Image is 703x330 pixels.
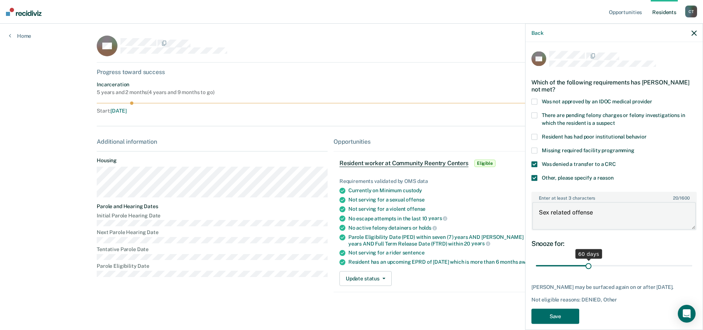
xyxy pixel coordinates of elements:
div: C T [685,6,697,17]
div: Resident has an upcoming EPRD of [DATE] which is more than 6 months [348,259,600,265]
div: Not serving for a violent [348,206,600,212]
dt: Initial Parole Hearing Date [97,213,328,219]
a: Home [9,33,31,39]
div: Currently on Minimum [348,187,600,194]
dt: Next Parole Hearing Date [97,229,328,236]
div: Progress toward success [97,69,606,76]
span: Missing required facility programming [542,147,634,153]
dt: Parole and Hearing Dates [97,203,328,210]
div: Open Intercom Messenger [678,305,696,323]
div: Incarceration [97,81,214,88]
span: There are pending felony charges or felony investigations in which the resident is a suspect [542,112,685,126]
span: Resident has had poor institutional behavior [542,134,647,140]
span: offense [407,206,425,212]
img: Recidiviz [6,8,42,16]
div: Not serving for a rider [348,250,600,256]
dt: Tentative Parole Date [97,246,328,253]
div: Additional information [97,138,328,145]
span: / 1600 [673,196,689,201]
span: Other, please specify a reason [542,175,614,181]
span: sentence [402,250,425,256]
span: away. [519,259,532,265]
div: Full Term Release Date : [332,108,606,114]
span: Was denied a transfer to a CRC [542,161,616,167]
div: Snooze for: [531,239,697,247]
div: 5 years and 2 months ( 4 years and 9 months to go ) [97,89,214,96]
button: Update status [339,271,392,286]
div: [PERSON_NAME] may be surfaced again on or after [DATE]. [531,284,697,290]
div: No escape attempts in the last 10 [348,215,600,222]
button: Save [531,309,579,324]
textarea: Sex related offense [532,202,696,230]
span: 20 [673,196,678,201]
div: No active felony detainers or [348,224,600,231]
span: Resident worker at Community Reentry Centers [339,160,468,167]
div: 60 days [575,249,602,259]
div: Start : [97,108,329,114]
div: Opportunities [334,138,606,145]
span: years [428,215,447,221]
span: years [471,240,490,246]
label: Enter at least 3 characters [532,193,696,201]
span: custody [403,187,422,193]
dt: Parole Eligibility Date [97,263,328,269]
div: Requirements validated by OMS data [339,178,600,184]
button: Back [531,30,543,36]
div: Parole Eligibility Date (PED) within seven (7) years AND [PERSON_NAME] Date (PHD) within seven (7... [348,234,600,247]
div: Which of the following requirements has [PERSON_NAME] not met? [531,73,697,99]
span: [DATE] [110,108,126,114]
span: Eligible [474,160,495,167]
dt: Housing [97,157,328,164]
div: Not serving for a sexual [348,197,600,203]
span: Was not approved by an IDOC medical provider [542,99,652,104]
span: offense [406,197,424,203]
span: holds [419,225,437,231]
div: Not eligible reasons: DENIED, Other [531,297,697,303]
